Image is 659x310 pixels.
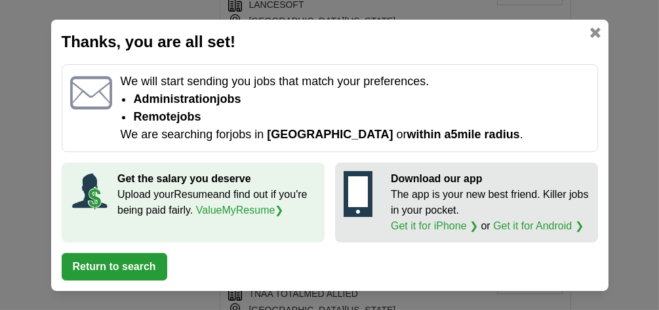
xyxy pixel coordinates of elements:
li: Administration jobs [133,90,589,108]
h2: Thanks, you are all set! [62,30,598,54]
a: ValueMyResume❯ [196,204,284,216]
a: Get it for iPhone ❯ [391,220,478,231]
p: The app is your new best friend. Killer jobs in your pocket. or [391,187,589,234]
p: Upload your Resume and find out if you're being paid fairly. [117,187,316,218]
li: Remote jobs [133,108,589,126]
a: Get it for Android ❯ [493,220,584,231]
p: We are searching for jobs in or . [120,126,589,144]
span: within a 5 mile radius [407,128,520,141]
button: Return to search [62,253,167,281]
p: Get the salary you deserve [117,171,316,187]
p: Download our app [391,171,589,187]
span: [GEOGRAPHIC_DATA] [267,128,393,141]
p: We will start sending you jobs that match your preferences. [120,73,589,90]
